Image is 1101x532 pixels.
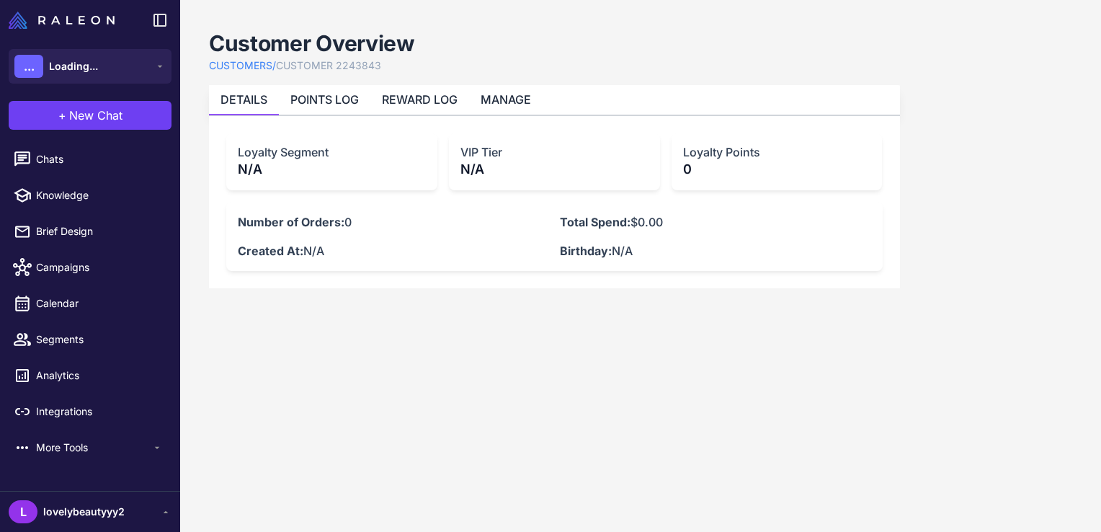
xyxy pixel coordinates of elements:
h3: Loyalty Segment [238,145,426,159]
p: N/A [560,242,870,260]
a: Analytics [6,360,174,391]
p: N/A [460,159,648,179]
div: ... [14,55,43,78]
a: Knowledge [6,180,174,210]
p: N/A [238,242,548,260]
span: Analytics [36,368,163,384]
div: L [9,500,37,523]
a: DETAILS [220,92,267,107]
span: Knowledge [36,187,163,203]
span: Campaigns [36,260,163,275]
strong: Total Spend: [560,215,630,229]
a: POINTS LOG [290,92,359,107]
a: Brief Design [6,216,174,247]
button: +New Chat [9,101,171,130]
a: Calendar [6,288,174,319]
span: / [272,59,276,71]
p: N/A [238,159,426,179]
span: More Tools [36,440,151,456]
h1: Customer Overview [209,29,415,58]
span: Calendar [36,296,163,311]
img: Raleon Logo [9,12,115,29]
p: 0 [683,159,871,179]
strong: Created At: [238,244,303,258]
span: lovelybeautyyy2 [43,504,125,520]
a: Segments [6,324,174,355]
strong: Birthday: [560,244,612,258]
h3: Loyalty Points [683,145,871,159]
button: ...Loading... [9,49,171,84]
span: Loading... [49,58,98,74]
strong: Number of Orders: [238,215,344,229]
h3: VIP Tier [460,145,648,159]
a: MANAGE [481,92,531,107]
a: CUSTOMER 2243843 [276,58,381,74]
a: Integrations [6,396,174,427]
span: Chats [36,151,163,167]
a: Campaigns [6,252,174,283]
a: REWARD LOG [382,92,458,107]
a: Chats [6,144,174,174]
span: Integrations [36,404,163,420]
span: New Chat [69,107,122,124]
p: $0.00 [560,213,870,231]
span: + [58,107,66,124]
span: Brief Design [36,223,163,239]
span: Segments [36,332,163,347]
p: 0 [238,213,548,231]
a: CUSTOMERS/ [209,58,276,74]
a: Raleon Logo [9,12,120,29]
